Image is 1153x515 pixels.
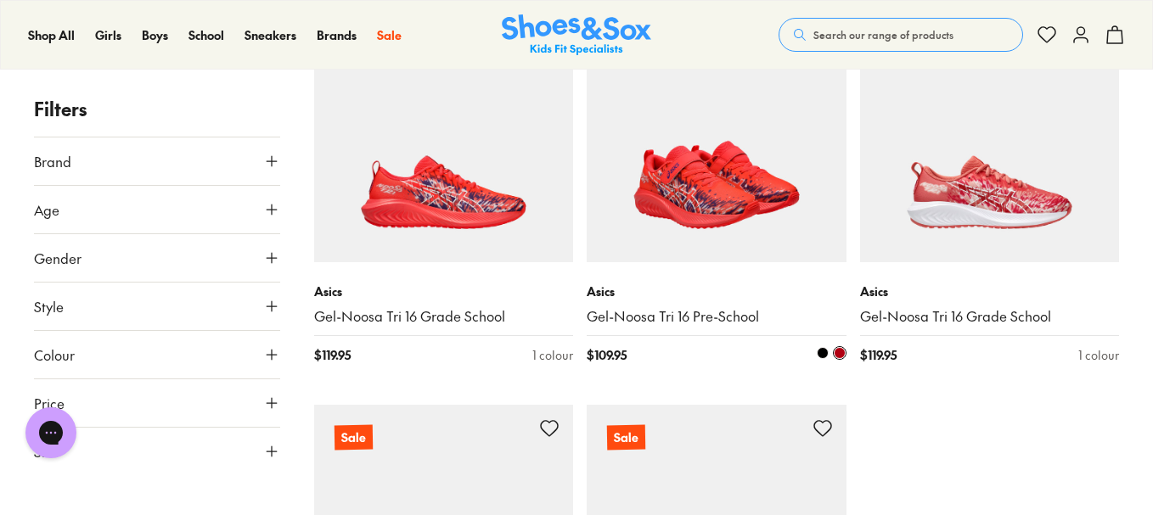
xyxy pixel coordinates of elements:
[245,26,296,44] a: Sneakers
[860,346,897,364] span: $ 119.95
[188,26,224,44] a: School
[314,3,574,262] a: Back In Stock
[860,283,1120,300] p: Asics
[17,401,85,464] iframe: Gorgias live chat messenger
[34,248,82,268] span: Gender
[34,296,64,316] span: Style
[95,26,121,44] a: Girls
[142,26,168,43] span: Boys
[28,26,75,43] span: Shop All
[34,393,65,413] span: Price
[188,26,224,43] span: School
[314,307,574,326] a: Gel-Noosa Tri 16 Grade School
[813,27,953,42] span: Search our range of products
[377,26,402,43] span: Sale
[334,425,373,451] p: Sale
[317,26,357,44] a: Brands
[34,234,280,282] button: Gender
[860,307,1120,326] a: Gel-Noosa Tri 16 Grade School
[34,95,280,123] p: Filters
[587,283,846,300] p: Asics
[34,199,59,220] span: Age
[34,186,280,233] button: Age
[34,428,280,475] button: Size
[142,26,168,44] a: Boys
[34,151,71,171] span: Brand
[28,26,75,44] a: Shop All
[1078,346,1119,364] div: 1 colour
[377,26,402,44] a: Sale
[587,3,846,262] a: Back In Stock
[779,18,1023,52] button: Search our range of products
[502,14,651,56] img: SNS_Logo_Responsive.svg
[502,14,651,56] a: Shoes & Sox
[245,26,296,43] span: Sneakers
[532,346,573,364] div: 1 colour
[317,26,357,43] span: Brands
[34,137,280,185] button: Brand
[314,283,574,300] p: Asics
[34,344,75,365] span: Colour
[860,3,1120,262] a: Back In Stock
[587,346,627,364] span: $ 109.95
[34,379,280,427] button: Price
[95,26,121,43] span: Girls
[607,425,645,451] p: Sale
[314,346,351,364] span: $ 119.95
[34,283,280,330] button: Style
[587,307,846,326] a: Gel-Noosa Tri 16 Pre-School
[34,331,280,378] button: Colour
